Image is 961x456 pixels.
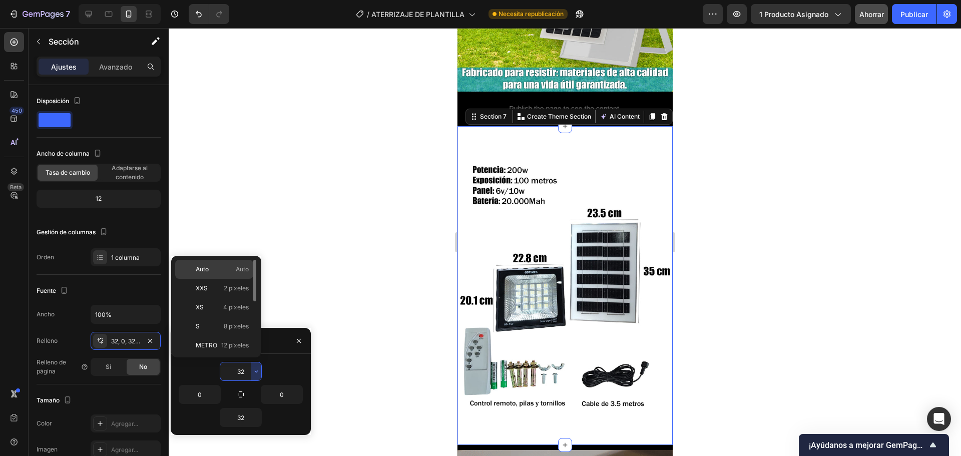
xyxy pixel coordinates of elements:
[809,439,939,451] button: Mostrar encuesta - ¡Ayúdanos a mejorar GemPages!
[37,253,54,261] font: Orden
[49,37,79,47] font: Sección
[224,284,249,292] font: 2 píxeles
[106,363,111,370] font: Sí
[112,164,148,181] font: Adaptarse al contenido
[4,4,75,24] button: 7
[139,363,147,370] font: No
[261,385,302,403] input: Auto
[189,4,229,24] div: Deshacer/Rehacer
[37,337,58,344] font: Relleno
[900,10,928,19] font: Publicar
[91,305,160,323] input: Auto
[759,10,828,19] font: 1 producto asignado
[751,4,851,24] button: 1 producto asignado
[855,4,888,24] button: Ahorrar
[37,97,69,105] font: Disposición
[196,322,200,330] font: S
[111,337,142,345] font: 32, 0, 32, 0
[111,254,140,261] font: 1 columna
[111,420,138,427] font: Agregar...
[49,36,131,48] p: Sección
[457,28,673,456] iframe: Área de diseño
[196,303,204,311] font: XS
[220,362,261,380] input: Auto
[37,419,52,427] font: Color
[10,184,22,191] font: Beta
[221,341,249,349] font: 12 píxeles
[96,195,102,202] font: 12
[66,9,70,19] font: 7
[809,440,927,450] font: ¡Ayúdanos a mejorar GemPages!
[37,358,66,375] font: Relleno de página
[37,150,90,157] font: Ancho de columna
[37,287,56,294] font: Fuente
[37,228,96,236] font: Gestión de columnas
[367,10,369,19] font: /
[179,385,220,403] input: Auto
[37,310,55,318] font: Ancho
[196,341,217,349] font: METRO
[12,107,22,114] font: 450
[46,169,90,176] font: Tasa de cambio
[927,407,951,431] div: Abrir Intercom Messenger
[51,63,77,71] font: Ajustes
[99,63,132,71] font: Avanzado
[223,303,249,311] font: 4 píxeles
[37,396,60,404] font: Tamaño
[37,445,58,453] font: Imagen
[892,4,936,24] button: Publicar
[236,265,249,273] font: Auto
[859,10,884,19] font: Ahorrar
[220,408,261,426] input: Auto
[371,10,464,19] font: ATERRIZAJE DE PLANTILLA
[196,284,208,292] font: XXS
[224,322,249,330] font: 8 píxeles
[499,10,564,18] font: Necesita republicación
[111,446,138,453] font: Agregar...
